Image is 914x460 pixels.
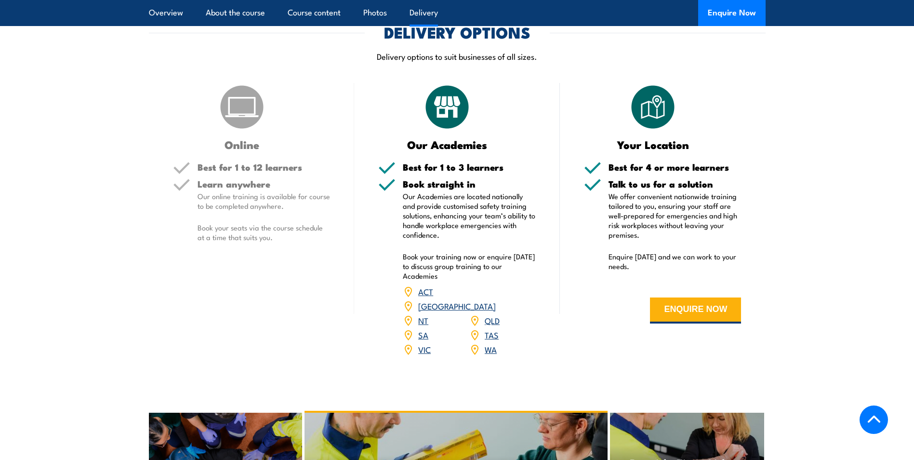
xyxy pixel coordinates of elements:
[198,223,331,242] p: Book your seats via the course schedule at a time that suits you.
[418,285,433,297] a: ACT
[149,51,766,62] p: Delivery options to suit businesses of all sizes.
[609,179,742,189] h5: Talk to us for a solution
[609,191,742,240] p: We offer convenient nationwide training tailored to you, ensuring your staff are well-prepared fo...
[418,300,496,311] a: [GEOGRAPHIC_DATA]
[584,139,722,150] h3: Your Location
[198,179,331,189] h5: Learn anywhere
[403,162,536,172] h5: Best for 1 to 3 learners
[384,25,530,39] h2: DELIVERY OPTIONS
[609,252,742,271] p: Enquire [DATE] and we can work to your needs.
[198,191,331,211] p: Our online training is available for course to be completed anywhere.
[485,343,497,355] a: WA
[173,139,311,150] h3: Online
[485,329,499,340] a: TAS
[418,314,428,326] a: NT
[609,162,742,172] h5: Best for 4 or more learners
[650,298,741,324] button: ENQUIRE NOW
[403,191,536,240] p: Our Academies are located nationally and provide customised safety training solutions, enhancing ...
[485,314,500,326] a: QLD
[418,329,428,340] a: SA
[418,343,431,355] a: VIC
[403,179,536,189] h5: Book straight in
[378,139,517,150] h3: Our Academies
[198,162,331,172] h5: Best for 1 to 12 learners
[403,252,536,281] p: Book your training now or enquire [DATE] to discuss group training to our Academies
